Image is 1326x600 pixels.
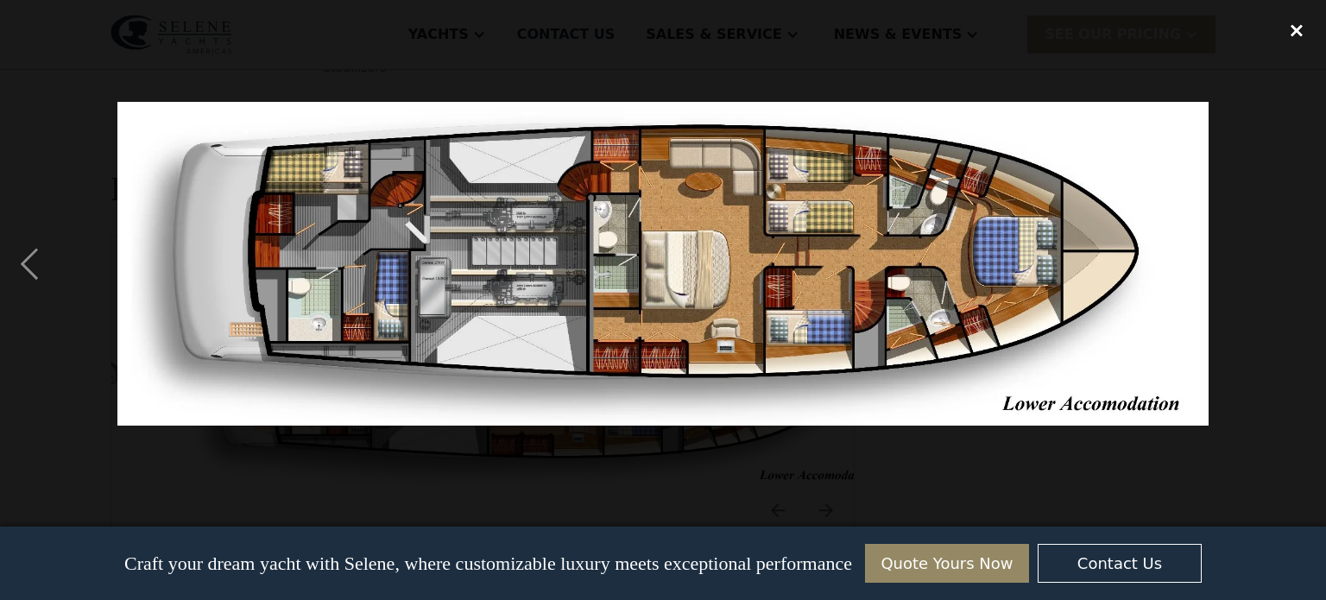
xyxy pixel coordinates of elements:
[1267,12,1326,50] div: close lightbox
[865,544,1029,583] a: Quote Yours Now
[555,516,627,600] div: show item 1 of 3
[117,102,1209,426] img: 6717e51a568b34f160a4ebd0_draw3_loweraccomodation.webp
[699,516,771,600] div: show item 3 of 3
[627,516,698,600] div: show item 2 of 3
[1038,544,1202,583] a: Contact Us
[124,553,852,575] p: Craft your dream yacht with Selene, where customizable luxury meets exceptional performance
